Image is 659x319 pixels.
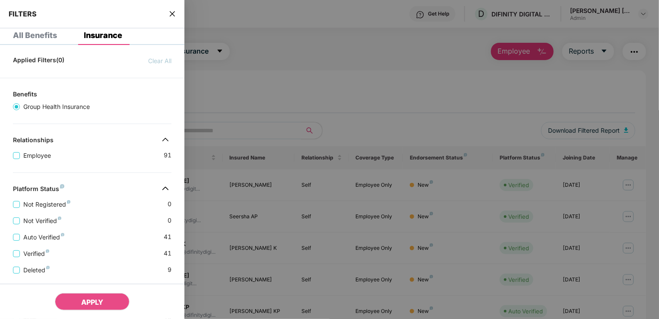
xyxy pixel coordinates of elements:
[158,182,172,195] img: svg+xml;base64,PHN2ZyB4bWxucz0iaHR0cDovL3d3dy53My5vcmcvMjAwMC9zdmciIHdpZHRoPSIzMiIgaGVpZ2h0PSIzMi...
[81,298,103,306] span: APPLY
[148,56,171,66] span: Clear All
[164,232,171,242] span: 41
[20,216,65,226] span: Not Verified
[20,265,53,275] span: Deleted
[20,102,93,112] span: Group Health Insurance
[84,31,122,40] div: Insurance
[61,233,64,236] img: svg+xml;base64,PHN2ZyB4bWxucz0iaHR0cDovL3d3dy53My5vcmcvMjAwMC9zdmciIHdpZHRoPSI4IiBoZWlnaHQ9IjgiIH...
[58,217,61,220] img: svg+xml;base64,PHN2ZyB4bWxucz0iaHR0cDovL3d3dy53My5vcmcvMjAwMC9zdmciIHdpZHRoPSI4IiBoZWlnaHQ9IjgiIH...
[20,249,53,258] span: Verified
[168,265,171,275] span: 9
[20,200,74,209] span: Not Registered
[164,150,171,160] span: 91
[13,136,54,147] div: Relationships
[169,10,176,18] span: close
[13,185,64,195] div: Platform Status
[20,233,68,242] span: Auto Verified
[9,10,37,18] span: FILTERS
[55,293,130,310] button: APPLY
[20,151,54,160] span: Employee
[46,266,50,269] img: svg+xml;base64,PHN2ZyB4bWxucz0iaHR0cDovL3d3dy53My5vcmcvMjAwMC9zdmciIHdpZHRoPSI4IiBoZWlnaHQ9IjgiIH...
[168,199,171,209] span: 0
[67,200,70,204] img: svg+xml;base64,PHN2ZyB4bWxucz0iaHR0cDovL3d3dy53My5vcmcvMjAwMC9zdmciIHdpZHRoPSI4IiBoZWlnaHQ9IjgiIH...
[13,56,64,66] span: Applied Filters(0)
[46,249,49,253] img: svg+xml;base64,PHN2ZyB4bWxucz0iaHR0cDovL3d3dy53My5vcmcvMjAwMC9zdmciIHdpZHRoPSI4IiBoZWlnaHQ9IjgiIH...
[164,249,171,258] span: 41
[60,184,64,188] img: svg+xml;base64,PHN2ZyB4bWxucz0iaHR0cDovL3d3dy53My5vcmcvMjAwMC9zdmciIHdpZHRoPSI4IiBoZWlnaHQ9IjgiIH...
[168,216,171,226] span: 0
[13,31,57,40] div: All Benefits
[158,133,172,147] img: svg+xml;base64,PHN2ZyB4bWxucz0iaHR0cDovL3d3dy53My5vcmcvMjAwMC9zdmciIHdpZHRoPSIzMiIgaGVpZ2h0PSIzMi...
